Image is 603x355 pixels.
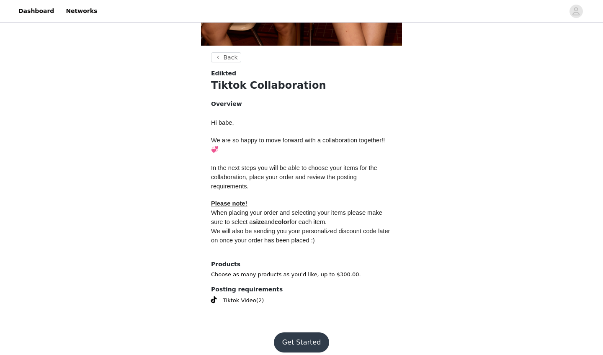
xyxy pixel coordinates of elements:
a: Networks [61,2,102,21]
span: Edikted [211,69,236,78]
strong: color [275,219,290,225]
span: Tiktok Video [223,296,256,305]
span: Hi babe, [211,119,234,126]
span: Please note! [211,200,247,207]
span: In the next steps you will be able to choose your items for the collaboration, place your order a... [211,165,379,190]
div: avatar [572,5,580,18]
button: Get Started [274,332,330,352]
p: Choose as many products as you'd like, up to $300.00. [211,270,392,279]
strong: size [253,219,264,225]
span: When placing your order and selecting your items please make sure to select a and for each item. [211,209,384,225]
span: We are so happy to move forward with a collaboration together!! 💞 [211,137,387,153]
h4: Products [211,260,392,269]
span: We will also be sending you your personalized discount code later on once your order has been pla... [211,228,392,244]
h4: Posting requirements [211,285,392,294]
a: Dashboard [13,2,59,21]
h4: Overview [211,100,392,108]
h1: Tiktok Collaboration [211,78,392,93]
span: (2) [256,296,264,305]
button: Back [211,52,241,62]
